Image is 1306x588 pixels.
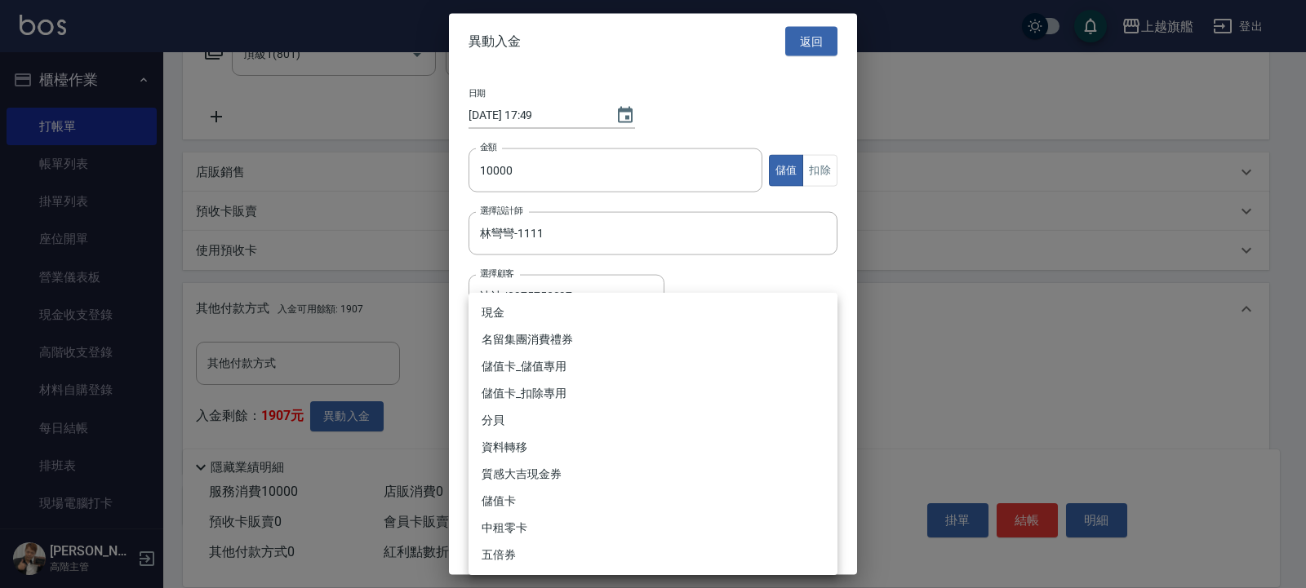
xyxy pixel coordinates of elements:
[469,515,837,542] li: 中租零卡
[469,407,837,434] li: 分貝
[469,488,837,515] li: 儲值卡
[469,380,837,407] li: 儲值卡_扣除專用
[469,353,837,380] li: 儲值卡_儲值專用
[469,326,837,353] li: 名留集團消費禮券
[469,434,837,461] li: 資料轉移
[469,542,837,568] li: 五倍券
[469,299,837,326] li: 現金
[469,461,837,488] li: 質感大吉現金券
